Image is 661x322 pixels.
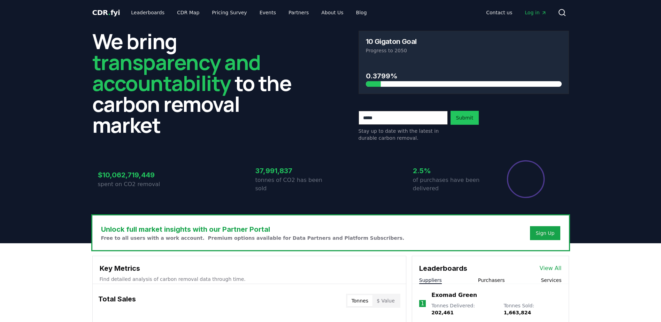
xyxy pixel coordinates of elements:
[530,226,560,240] button: Sign Up
[431,310,454,315] span: 202,461
[372,295,399,306] button: $ Value
[525,9,546,16] span: Log in
[101,224,405,235] h3: Unlock full market insights with our Partner Portal
[98,180,173,189] p: spent on CO2 removal
[541,277,561,284] button: Services
[519,6,552,19] a: Log in
[92,48,261,97] span: transparency and accountability
[125,6,170,19] a: Leaderboards
[255,166,331,176] h3: 37,991,837
[171,6,205,19] a: CDR Map
[421,299,424,308] p: 1
[504,310,531,315] span: 1,663,824
[283,6,314,19] a: Partners
[506,160,545,199] div: Percentage of sales delivered
[419,277,442,284] button: Suppliers
[101,235,405,242] p: Free to all users with a work account. Premium options available for Data Partners and Platform S...
[351,6,372,19] a: Blog
[100,276,399,283] p: Find detailed analysis of carbon removal data through time.
[255,176,331,193] p: tonnes of CO2 has been sold
[481,6,518,19] a: Contact us
[366,47,562,54] p: Progress to 2050
[413,166,488,176] h3: 2.5%
[92,31,303,135] h2: We bring to the carbon removal market
[92,8,120,17] span: CDR fyi
[481,6,552,19] nav: Main
[254,6,282,19] a: Events
[366,38,417,45] h3: 10 Gigaton Goal
[504,302,561,316] p: Tonnes Sold :
[100,263,399,274] h3: Key Metrics
[316,6,349,19] a: About Us
[431,291,477,299] a: Exomad Green
[431,302,497,316] p: Tonnes Delivered :
[478,277,505,284] button: Purchasers
[413,176,488,193] p: of purchases have been delivered
[359,128,448,141] p: Stay up to date with the latest in durable carbon removal.
[540,264,562,273] a: View All
[536,230,554,237] a: Sign Up
[98,170,173,180] h3: $10,062,719,449
[451,111,479,125] button: Submit
[347,295,372,306] button: Tonnes
[92,8,120,17] a: CDR.fyi
[125,6,372,19] nav: Main
[98,294,136,308] h3: Total Sales
[206,6,252,19] a: Pricing Survey
[108,8,110,17] span: .
[419,263,467,274] h3: Leaderboards
[366,71,562,81] h3: 0.3799%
